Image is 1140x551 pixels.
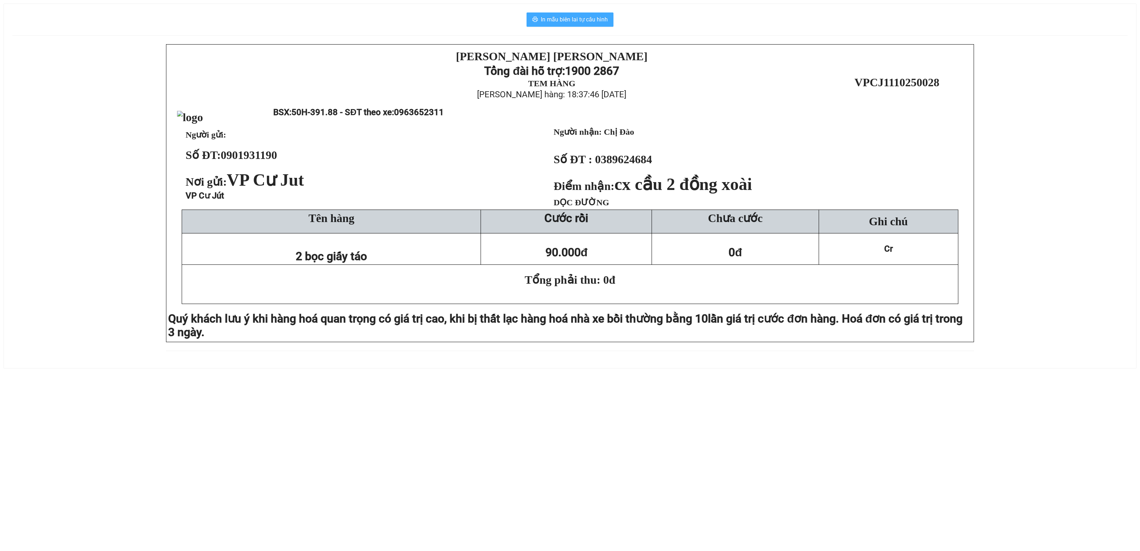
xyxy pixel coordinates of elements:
[544,211,588,225] strong: Cước rồi
[456,50,648,63] strong: [PERSON_NAME] [PERSON_NAME]
[554,127,602,137] strong: Người nhận:
[545,246,588,259] span: 90.000đ
[708,212,762,225] span: Chưa cước
[884,244,893,254] span: Cr
[484,64,565,78] strong: Tổng đài hỗ trợ:
[604,127,634,137] span: Chị Đào
[168,312,708,325] span: Quý khách lưu ý khi hàng hoá quan trọng có giá trị cao, khi bị thất lạc hàng hoá nhà xe bồi thườn...
[309,212,354,225] span: Tên hàng
[477,89,626,99] span: [PERSON_NAME] hàng: 18:37:46 [DATE]
[186,149,277,161] strong: Số ĐT:
[554,198,609,207] span: DỌC ĐƯỜNG
[869,215,908,228] span: Ghi chú
[554,153,592,166] strong: Số ĐT :
[525,273,615,286] span: Tổng phải thu: 0đ
[855,76,939,89] span: VPCJ1110250028
[273,107,444,117] span: BSX:
[554,180,752,192] strong: Điểm nhận:
[221,149,277,161] span: 0901931190
[595,153,652,166] span: 0389624684
[565,64,619,78] strong: 1900 2867
[186,191,224,201] span: VP Cư Jút
[532,16,538,23] span: printer
[541,15,608,24] span: In mẫu biên lai tự cấu hình
[527,12,613,27] button: printerIn mẫu biên lai tự cấu hình
[615,175,752,194] span: cx cầu 2 đồng xoài
[186,175,307,188] span: Nơi gửi:
[168,312,963,339] span: lần giá trị cước đơn hàng. Hoá đơn có giá trị trong 3 ngày.
[177,111,203,124] img: logo
[528,79,575,88] strong: TEM HÀNG
[729,246,742,259] span: 0đ
[186,130,226,139] span: Người gửi:
[394,107,444,117] span: 0963652311
[296,249,367,263] span: 2 bọc giấy táo
[880,90,914,124] img: qr-code
[227,170,304,189] span: VP Cư Jut
[291,107,444,117] span: 50H-391.88 - SĐT theo xe:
